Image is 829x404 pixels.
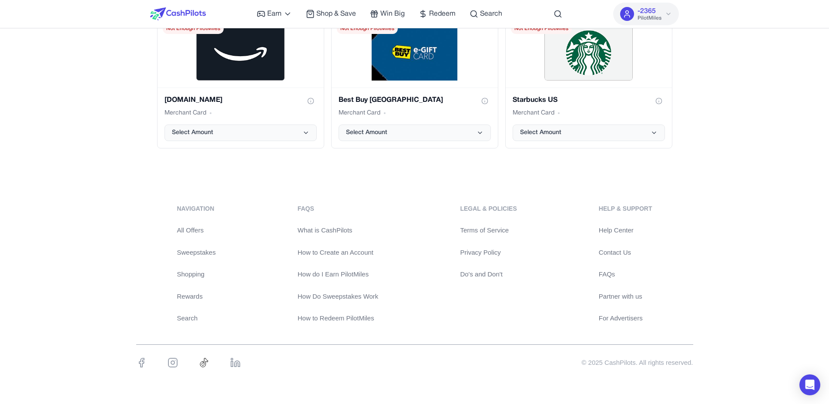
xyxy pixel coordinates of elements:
[513,95,557,105] h3: Starbucks US
[298,248,379,258] a: How to Create an Account
[177,269,216,279] a: Shopping
[460,269,517,279] a: Do's and Don't
[581,358,693,368] div: © 2025 CashPilots. All rights reserved.
[177,204,216,213] div: navigation
[599,204,652,213] div: Help & Support
[306,9,356,19] a: Shop & Save
[372,25,457,81] img: /default-reward-image.png
[337,24,398,34] span: Not Enough PilotMiles
[599,313,652,323] a: For Advertisers
[513,125,665,141] button: Select Amount
[370,9,405,19] a: Win Big
[298,226,379,236] a: What is CashPilots
[305,95,317,107] button: Show gift card information
[196,25,284,81] img: /default-reward-image.png
[429,9,456,19] span: Redeem
[599,248,652,258] a: Contact Us
[298,313,379,323] a: How to Redeem PilotMiles
[638,6,656,17] span: -2365
[257,9,292,19] a: Earn
[479,95,491,107] button: Show gift card information
[599,269,652,279] a: FAQs
[298,269,379,279] a: How do I Earn PilotMiles
[511,24,572,34] span: Not Enough PilotMiles
[799,374,820,395] div: Open Intercom Messenger
[331,17,498,148] div: Best Buy USA gift card
[150,7,206,20] img: CashPilots Logo
[177,313,216,323] a: Search
[164,125,317,141] button: Select Amount
[470,9,502,19] a: Search
[339,125,491,141] button: Select Amount
[339,95,443,105] h3: Best Buy [GEOGRAPHIC_DATA]
[599,226,652,236] a: Help Center
[505,17,672,148] div: Starbucks US gift card
[164,95,222,105] h3: [DOMAIN_NAME]
[177,226,216,236] a: All Offers
[177,248,216,258] a: Sweepstakes
[157,17,324,148] div: Amazon.com gift card
[163,24,224,34] span: Not Enough PilotMiles
[164,109,206,118] span: Merchant Card
[513,109,554,118] span: Merchant Card
[380,9,405,19] span: Win Big
[298,204,379,213] div: FAQs
[346,128,387,137] span: Select Amount
[653,95,665,107] button: Show gift card information
[419,9,456,19] a: Redeem
[520,128,561,137] span: Select Amount
[599,292,652,302] a: Partner with us
[480,9,502,19] span: Search
[316,9,356,19] span: Shop & Save
[339,109,380,118] span: Merchant Card
[460,248,517,258] a: Privacy Policy
[199,357,209,368] img: TikTok
[298,292,379,302] a: How Do Sweepstakes Work
[267,9,282,19] span: Earn
[172,128,213,137] span: Select Amount
[460,226,517,236] a: Terms of Service
[613,3,679,25] button: -2365PilotMiles
[544,25,632,81] img: /default-reward-image.png
[177,292,216,302] a: Rewards
[638,15,661,22] span: PilotMiles
[460,204,517,213] div: Legal & Policies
